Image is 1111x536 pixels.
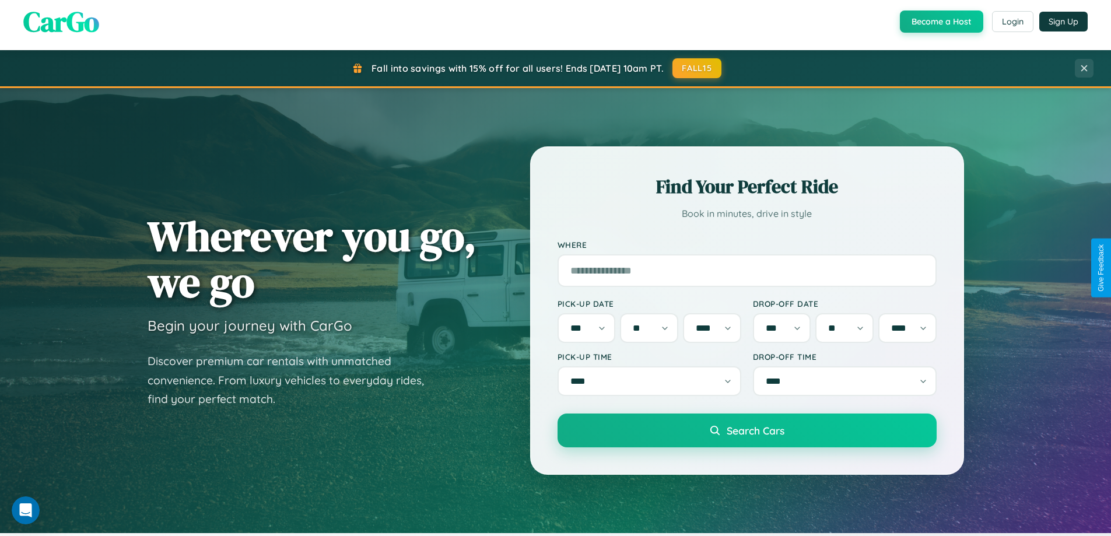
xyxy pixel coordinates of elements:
button: Become a Host [900,10,983,33]
label: Pick-up Date [558,299,741,309]
h1: Wherever you go, we go [148,213,476,305]
h3: Begin your journey with CarGo [148,317,352,334]
p: Book in minutes, drive in style [558,205,937,222]
div: Give Feedback [1097,244,1105,292]
span: Search Cars [727,424,784,437]
label: Drop-off Time [753,352,937,362]
span: CarGo [23,2,99,41]
button: Login [992,11,1033,32]
span: Fall into savings with 15% off for all users! Ends [DATE] 10am PT. [371,62,664,74]
label: Drop-off Date [753,299,937,309]
button: FALL15 [672,58,721,78]
iframe: Intercom live chat [12,496,40,524]
h2: Find Your Perfect Ride [558,174,937,199]
button: Search Cars [558,414,937,447]
button: Sign Up [1039,12,1088,31]
label: Pick-up Time [558,352,741,362]
p: Discover premium car rentals with unmatched convenience. From luxury vehicles to everyday rides, ... [148,352,439,409]
label: Where [558,240,937,250]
